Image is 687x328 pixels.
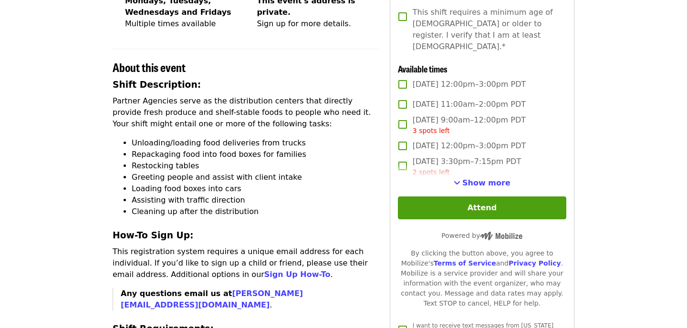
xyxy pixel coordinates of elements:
[413,79,526,90] span: [DATE] 12:00pm–3:00pm PDT
[434,259,496,267] a: Terms of Service
[413,114,526,136] span: [DATE] 9:00am–12:00pm PDT
[454,177,510,189] button: See more timeslots
[413,156,521,177] span: [DATE] 3:30pm–7:15pm PDT
[509,259,561,267] a: Privacy Policy
[413,7,559,52] span: This shift requires a minimum age of [DEMOGRAPHIC_DATA] or older to register. I verify that I am ...
[413,99,526,110] span: [DATE] 11:00am–2:00pm PDT
[113,246,378,280] p: This registration system requires a unique email address for each individual. If you’d like to si...
[441,232,522,239] span: Powered by
[413,140,526,152] span: [DATE] 12:00pm–3:00pm PDT
[132,172,378,183] li: Greeting people and assist with client intake
[113,80,201,90] strong: Shift Description:
[413,168,450,176] span: 2 spots left
[113,230,194,240] strong: How-To Sign Up:
[132,183,378,195] li: Loading food boxes into cars
[121,288,378,311] p: .
[132,137,378,149] li: Unloading/loading food deliveries from trucks
[264,270,331,279] a: Sign Up How-To
[413,127,450,134] span: 3 spots left
[113,59,186,75] span: About this event
[257,19,351,28] span: Sign up for more details.
[132,149,378,160] li: Repackaging food into food boxes for families
[113,95,378,130] p: Partner Agencies serve as the distribution centers that directly provide fresh produce and shelf-...
[132,206,378,217] li: Cleaning up after the distribution
[462,178,510,187] span: Show more
[398,248,566,308] div: By clicking the button above, you agree to Mobilize's and . Mobilize is a service provider and wi...
[132,195,378,206] li: Assisting with traffic direction
[398,196,566,219] button: Attend
[398,62,448,75] span: Available times
[121,289,303,309] strong: Any questions email us at
[480,232,522,240] img: Powered by Mobilize
[132,160,378,172] li: Restocking tables
[125,18,238,30] div: Multiple times available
